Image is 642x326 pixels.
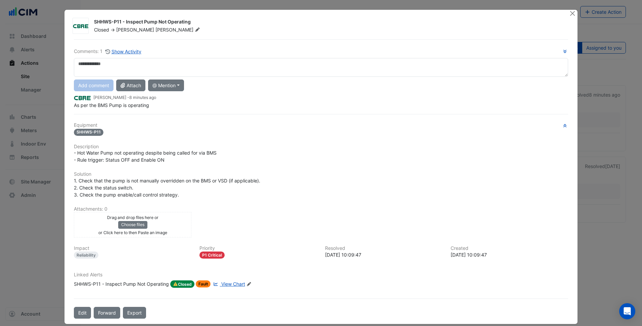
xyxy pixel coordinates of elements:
[74,48,142,55] div: Comments: 1
[196,280,211,287] span: Fault
[325,246,443,251] h6: Resolved
[93,95,156,101] small: [PERSON_NAME] -
[116,27,154,33] span: [PERSON_NAME]
[74,272,568,278] h6: Linked Alerts
[118,221,147,228] button: Choose files
[74,122,568,128] h6: Equipment
[74,94,91,102] img: CBRE PAG
[325,251,443,258] div: [DATE] 10:09:47
[73,23,88,30] img: CBRE PAG
[74,252,98,259] div: Reliability
[74,206,568,212] h6: Attachments: 0
[170,280,194,288] span: Closed
[129,95,156,100] span: 2025-10-09 10:09:47
[98,230,167,235] small: or Click here to then Paste an image
[123,307,146,319] a: Export
[74,144,568,150] h6: Description
[569,10,576,17] button: Close
[155,26,201,33] span: [PERSON_NAME]
[110,27,115,33] span: ->
[451,251,568,258] div: [DATE] 10:09:47
[94,307,120,319] button: Forward
[199,252,225,259] div: P1 Critical
[246,282,251,287] fa-icon: Edit Linked Alerts
[148,79,184,91] button: @ Mention
[105,48,142,55] button: Show Activity
[116,79,145,91] button: Attach
[74,307,91,319] button: Edit
[107,215,158,220] small: Drag and drop files here or
[74,150,217,163] span: - Hot Water Pump not operating despite being called for via BMS - Rule trigger: Status OFF and En...
[221,281,245,287] span: View Chart
[94,18,561,26] div: SHHWS-P11 - Inspect Pump Not Operating
[74,178,260,198] span: 1. Check that the pump is not manually overridden on the BMS or VSD (if applicable). 2. Check the...
[74,102,149,108] span: As per the BMS Pump is operating
[74,280,169,288] div: SHHWS-P11 - Inspect Pump Not Operating
[74,171,568,177] h6: Solution
[94,27,109,33] span: Closed
[451,246,568,251] h6: Created
[619,303,635,319] div: Open Intercom Messenger
[74,129,103,136] span: SHHWS-P11
[74,246,191,251] h6: Impact
[199,246,317,251] h6: Priority
[212,280,245,288] a: View Chart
